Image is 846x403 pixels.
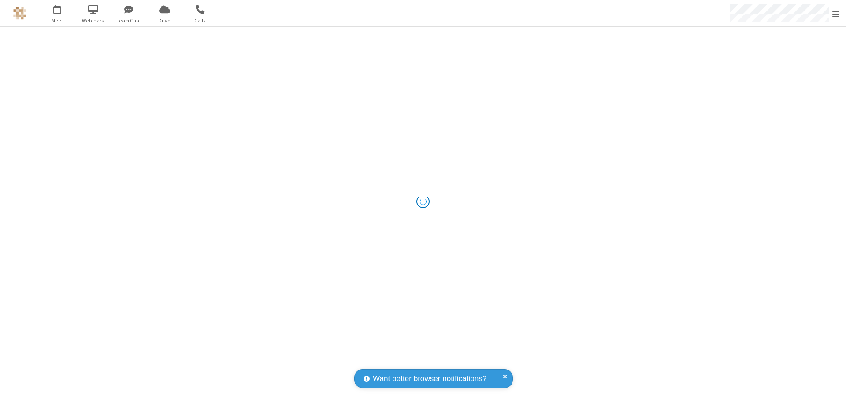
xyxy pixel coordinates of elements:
[77,17,110,25] span: Webinars
[41,17,74,25] span: Meet
[112,17,145,25] span: Team Chat
[184,17,217,25] span: Calls
[373,373,486,385] span: Want better browser notifications?
[148,17,181,25] span: Drive
[13,7,26,20] img: QA Selenium DO NOT DELETE OR CHANGE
